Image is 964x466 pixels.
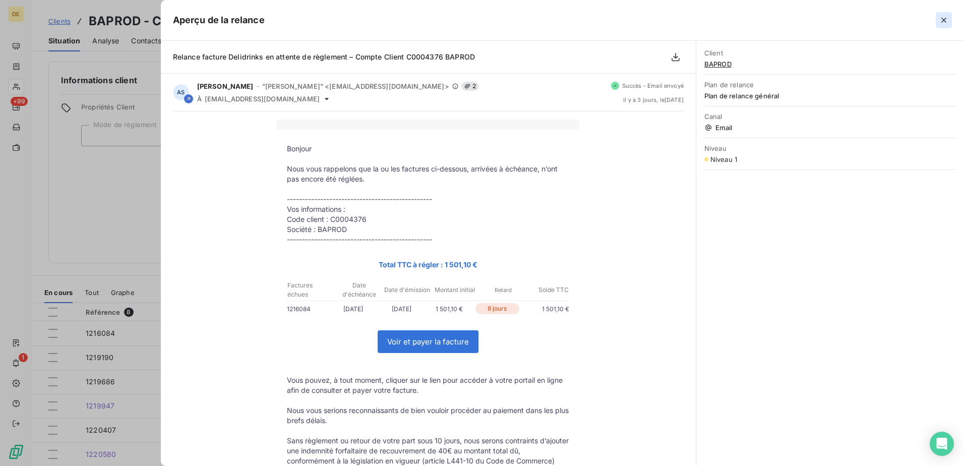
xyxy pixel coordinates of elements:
[287,281,334,299] p: Factures échues
[426,304,473,314] p: 1 501,10 €
[287,164,569,184] p: Nous vous rappelons que la ou les factures ci-dessous, arrivées à échéance, n’ont pas encore été ...
[378,304,426,314] p: [DATE]
[287,144,569,154] p: Bonjour
[930,432,954,456] div: Open Intercom Messenger
[287,194,569,204] p: ------------------------------------------------
[197,95,202,103] span: À
[262,82,449,90] span: "[PERSON_NAME]" <[EMAIL_ADDRESS][DOMAIN_NAME]>
[287,214,569,224] p: Code client : C0004376
[704,144,956,152] span: Niveau
[378,331,478,353] a: Voir et payer la facture
[197,82,254,90] span: [PERSON_NAME]
[527,285,569,295] p: Solde TTC
[287,259,569,270] p: Total TTC à régler : 1 501,10 €
[461,82,479,91] span: 2
[704,60,956,68] span: BAPROD
[329,304,377,314] p: [DATE]
[287,235,569,245] p: ------------------------------------------------
[287,405,569,426] p: Nous vous serions reconnaissants de bien vouloir procéder au paiement dans les plus brefs délais.
[287,304,329,314] p: 1216084
[287,204,569,214] p: Vos informations :
[173,52,475,61] span: Relance facture Delidrinks en attente de règlement – Compte Client C0004376 BAPROD
[173,84,189,100] div: AS
[704,81,956,89] span: Plan de relance
[479,285,526,295] p: Retard
[475,303,519,314] p: 8 jours
[257,83,259,89] span: -
[521,304,569,314] p: 1 501,10 €
[384,285,431,295] p: Date d'émission
[173,13,265,27] h5: Aperçu de la relance
[205,95,320,103] span: [EMAIL_ADDRESS][DOMAIN_NAME]
[704,92,956,100] span: Plan de relance général
[287,436,569,466] p: Sans règlement ou retour de votre part sous 10 jours, nous serons contraints d’ajouter une indemn...
[335,281,382,299] p: Date d'échéance
[432,285,478,295] p: Montant initial
[710,155,737,163] span: Niveau 1
[287,375,569,395] p: Vous pouvez, à tout moment, cliquer sur le lien pour accéder à votre portail en ligne afin de con...
[287,224,569,235] p: Société : BAPROD
[623,97,684,103] span: il y a 3 jours , le [DATE]
[704,124,956,132] span: Email
[704,112,956,121] span: Canal
[704,49,956,57] span: Client
[622,83,684,89] span: Succès - Email envoyé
